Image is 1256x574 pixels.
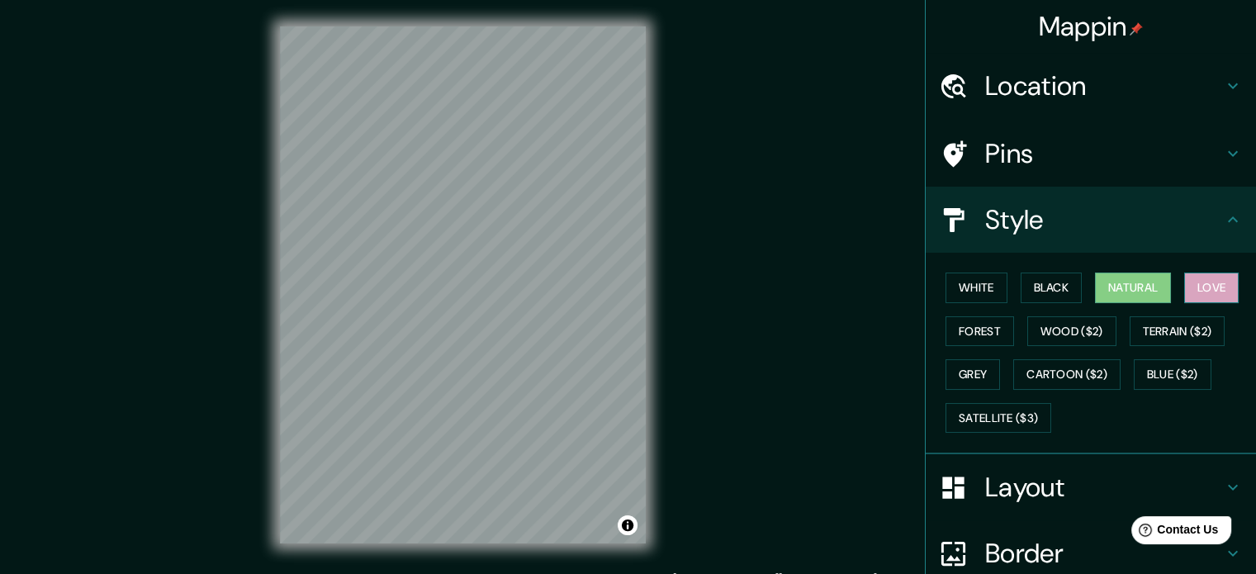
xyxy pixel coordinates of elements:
[926,187,1256,253] div: Style
[1109,510,1238,556] iframe: Help widget launcher
[985,471,1223,504] h4: Layout
[946,316,1014,347] button: Forest
[946,403,1051,434] button: Satellite ($3)
[1184,273,1239,303] button: Love
[985,203,1223,236] h4: Style
[985,537,1223,570] h4: Border
[1130,22,1143,36] img: pin-icon.png
[1021,273,1083,303] button: Black
[926,53,1256,119] div: Location
[946,359,1000,390] button: Grey
[1039,10,1144,43] h4: Mappin
[985,69,1223,102] h4: Location
[926,121,1256,187] div: Pins
[985,137,1223,170] h4: Pins
[1013,359,1121,390] button: Cartoon ($2)
[1134,359,1211,390] button: Blue ($2)
[1130,316,1225,347] button: Terrain ($2)
[926,454,1256,520] div: Layout
[1027,316,1116,347] button: Wood ($2)
[618,515,637,535] button: Toggle attribution
[946,273,1007,303] button: White
[1095,273,1171,303] button: Natural
[280,26,646,543] canvas: Map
